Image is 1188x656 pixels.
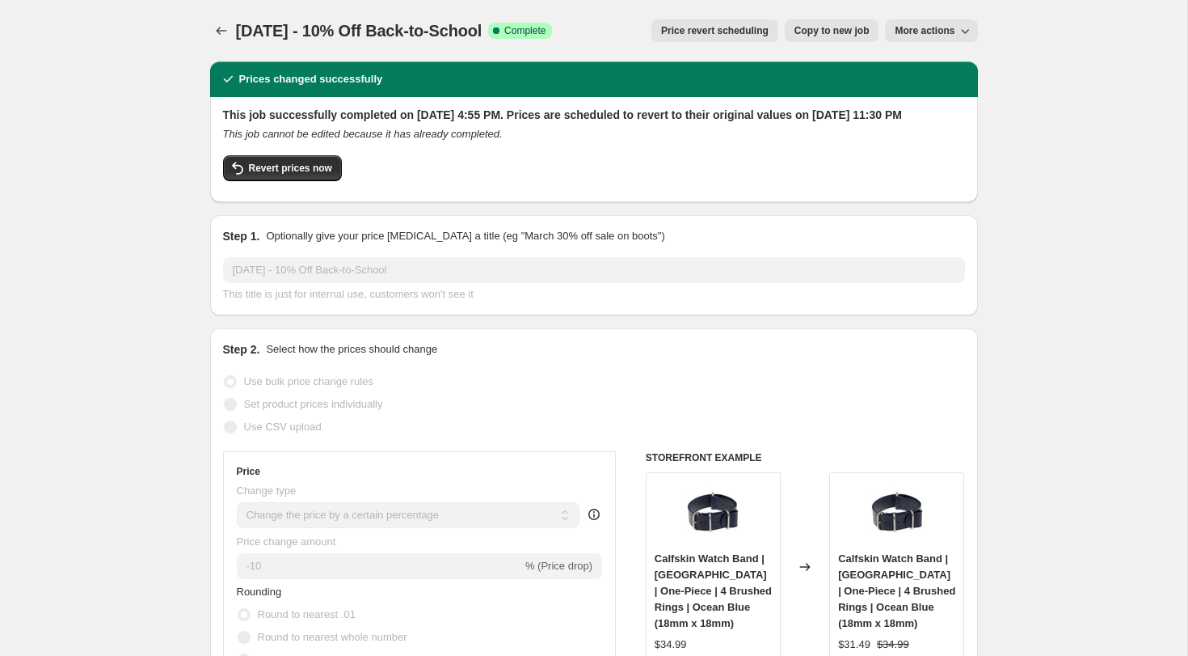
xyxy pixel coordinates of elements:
span: Use CSV upload [244,421,322,433]
span: More actions [895,24,954,37]
img: lisbon-ocean-blue-rwb_43cd21a0-7834-413f-8998-ff34f7396d05_80x.jpg [865,481,929,546]
span: Price change amount [237,535,336,548]
strike: $34.99 [877,637,909,653]
span: % (Price drop) [525,560,592,572]
button: Copy to new job [785,19,879,42]
span: Rounding [237,586,282,598]
input: -15 [237,553,522,579]
span: Set product prices individually [244,398,383,410]
button: Revert prices now [223,155,342,181]
button: Price revert scheduling [651,19,778,42]
div: $31.49 [838,637,870,653]
button: More actions [885,19,977,42]
span: Price revert scheduling [661,24,769,37]
h2: Prices changed successfully [239,71,383,87]
span: Change type [237,485,297,497]
span: This title is just for internal use, customers won't see it [223,288,474,300]
span: Use bulk price change rules [244,375,373,387]
h2: Step 2. [223,341,260,358]
h6: STOREFRONT EXAMPLE [646,451,965,464]
button: Price change jobs [210,19,233,42]
p: Select how the prices should change [266,341,437,358]
span: Calfskin Watch Band | [GEOGRAPHIC_DATA] | One-Piece | 4 Brushed Rings | Ocean Blue (18mm x 18mm) [655,552,772,629]
span: Copy to new job [794,24,870,37]
span: Revert prices now [249,162,332,175]
img: lisbon-ocean-blue-rwb_43cd21a0-7834-413f-8998-ff34f7396d05_80x.jpg [680,481,745,546]
div: $34.99 [655,637,687,653]
h3: Price [237,465,260,478]
i: This job cannot be edited because it has already completed. [223,128,503,140]
p: Optionally give your price [MEDICAL_DATA] a title (eg "March 30% off sale on boots") [266,228,664,244]
span: Complete [504,24,546,37]
span: Calfskin Watch Band | [GEOGRAPHIC_DATA] | One-Piece | 4 Brushed Rings | Ocean Blue (18mm x 18mm) [838,552,955,629]
h2: Step 1. [223,228,260,244]
div: help [586,506,602,523]
span: [DATE] - 10% Off Back-to-School [236,22,482,40]
h2: This job successfully completed on [DATE] 4:55 PM. Prices are scheduled to revert to their origin... [223,107,965,123]
input: 30% off holiday sale [223,257,965,283]
span: Round to nearest .01 [258,608,356,620]
span: Round to nearest whole number [258,631,407,643]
